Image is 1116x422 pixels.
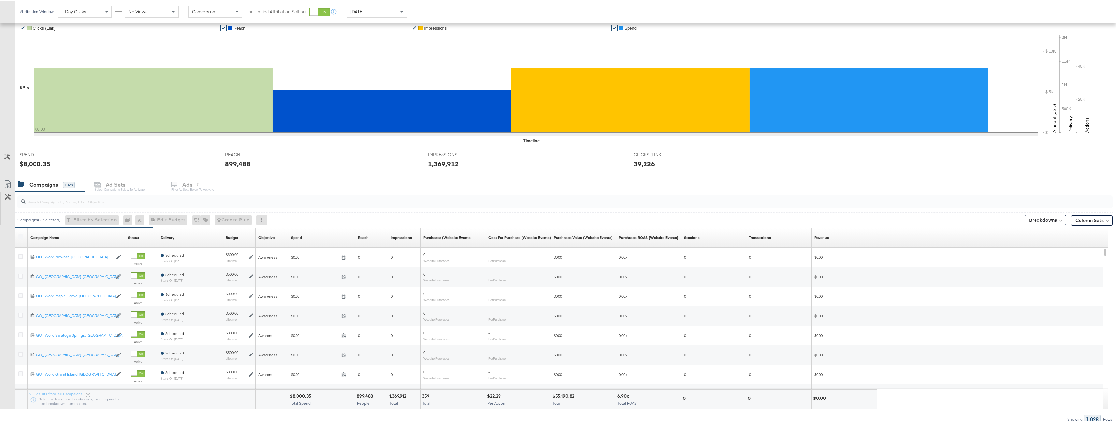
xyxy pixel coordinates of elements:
span: Per Action [487,400,505,405]
span: Spend [624,25,637,30]
div: Timeline [523,137,540,143]
span: 0 [358,332,360,337]
sub: starts on [DATE] [161,258,184,262]
span: 0 [391,332,393,337]
div: Showing: [1067,416,1084,421]
span: 0 [358,371,360,376]
sub: starts on [DATE] [161,317,184,321]
div: 39,226 [634,158,655,168]
span: 0.00x [619,254,627,259]
a: The average cost for each purchase tracked by your Custom Audience pixel on your website after pe... [488,234,551,239]
div: Purchases (Website Events) [423,234,472,239]
a: GO_ [GEOGRAPHIC_DATA], [GEOGRAPHIC_DATA] [36,351,113,357]
a: Reflects the ability of your Ad Campaign to achieve delivery based on ad states, schedule and bud... [161,234,174,239]
span: $0.00 [814,293,823,298]
div: 6.90x [617,392,631,398]
div: GO_ Work_Grand Island, [GEOGRAPHIC_DATA] [36,371,113,376]
span: 1 Day Clicks [62,8,86,14]
div: Revenue [814,234,829,239]
a: GO_ [GEOGRAPHIC_DATA], [GEOGRAPHIC_DATA] [36,273,113,279]
a: GO_ Work_Newnan, [GEOGRAPHIC_DATA] [36,253,113,259]
span: 0 [684,352,686,356]
text: Amount (USD) [1051,103,1057,132]
span: Awareness [258,293,278,298]
div: Status [128,234,139,239]
text: Actions [1084,116,1090,132]
span: 0 [749,371,751,376]
sub: Per Purchase [488,375,506,379]
span: [DATE] [350,8,364,14]
sub: starts on [DATE] [161,278,184,281]
a: ✔ [411,24,417,30]
span: $0.00 [814,352,823,356]
span: 0 [391,254,393,259]
div: $8,000.35 [20,158,50,168]
div: $300.00 [226,369,238,374]
div: $300.00 [226,329,238,335]
a: ✔ [220,24,227,30]
span: Scheduled [165,369,184,374]
div: GO_ [GEOGRAPHIC_DATA], [GEOGRAPHIC_DATA] [36,312,113,317]
sub: Lifetime [226,355,237,359]
span: 0.00x [619,293,627,298]
span: 0 [749,312,751,317]
span: 0.00x [619,273,627,278]
span: - [488,349,490,354]
span: $0.00 [554,371,562,376]
label: Active [131,378,145,382]
a: Shows the current state of your Ad Campaign. [128,234,139,239]
span: Scheduled [165,252,184,257]
span: 0 [423,310,425,315]
span: $0.00 [814,371,823,376]
sub: Per Purchase [488,277,506,281]
label: Active [131,319,145,324]
span: Awareness [258,254,278,259]
a: The total value of the purchase actions tracked by your Custom Audience pixel on your website aft... [554,234,613,239]
a: ✔ [611,24,618,30]
div: GO_ Work_Maple Grove, [GEOGRAPHIC_DATA] [36,293,113,298]
span: - [488,329,490,334]
div: $300.00 [226,251,238,256]
span: - [488,271,490,276]
div: 359 [422,392,431,398]
sub: Website Purchases [423,375,450,379]
span: 0.00x [619,371,627,376]
label: Active [131,358,145,363]
div: Transactions [749,234,771,239]
div: GO_ Work_Saratoga Springs, [GEOGRAPHIC_DATA] [36,332,113,337]
span: - [488,290,490,295]
sub: Website Purchases [423,355,450,359]
sub: Website Purchases [423,336,450,340]
sub: Lifetime [226,258,237,262]
button: Breakdowns [1025,214,1066,224]
span: $0.00 [554,332,562,337]
span: 0 [749,293,751,298]
sub: starts on [DATE] [161,356,184,360]
div: Spend [291,234,302,239]
span: Awareness [258,273,278,278]
span: 0 [391,312,393,317]
sub: Per Purchase [488,258,506,262]
span: 0 [749,254,751,259]
span: 0 [423,290,425,295]
div: Budget [226,234,238,239]
span: 0 [749,352,751,356]
a: GO_ Work_Maple Grove, [GEOGRAPHIC_DATA] [36,293,113,298]
div: 899,488 [225,158,250,168]
span: $0.00 [554,254,562,259]
span: 0 [391,352,393,356]
span: 0 [684,312,686,317]
span: 0 [391,293,393,298]
span: 0 [684,293,686,298]
span: 0.00x [619,352,627,356]
a: ✔ [20,24,26,30]
sub: starts on [DATE] [161,297,184,301]
div: 1,369,912 [389,392,408,398]
a: Transactions - The total number of transactions [749,234,771,239]
span: CLICKS (LINK) [634,151,683,157]
span: 0 [358,254,360,259]
a: Sessions - GA Sessions - The total number of sessions [684,234,700,239]
span: 0 [684,332,686,337]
